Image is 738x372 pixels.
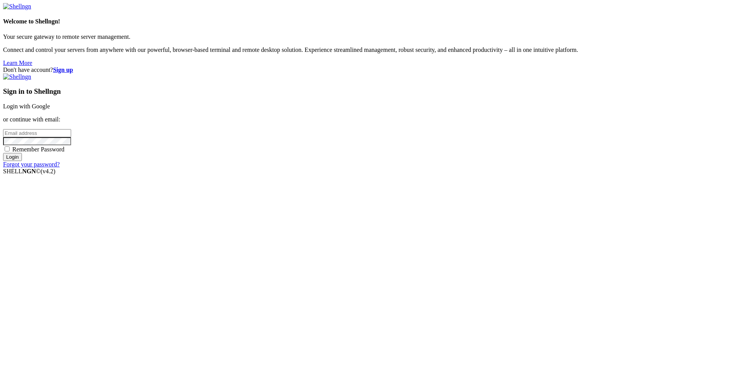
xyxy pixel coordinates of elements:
div: Don't have account? [3,66,735,73]
input: Remember Password [5,146,10,151]
span: 4.2.0 [41,168,56,174]
input: Login [3,153,22,161]
h4: Welcome to Shellngn! [3,18,735,25]
input: Email address [3,129,71,137]
a: Login with Google [3,103,50,110]
p: Your secure gateway to remote server management. [3,33,735,40]
span: SHELL © [3,168,55,174]
h3: Sign in to Shellngn [3,87,735,96]
span: Remember Password [12,146,65,153]
p: or continue with email: [3,116,735,123]
img: Shellngn [3,3,31,10]
a: Forgot your password? [3,161,60,168]
b: NGN [22,168,36,174]
a: Learn More [3,60,32,66]
p: Connect and control your servers from anywhere with our powerful, browser-based terminal and remo... [3,46,735,53]
img: Shellngn [3,73,31,80]
a: Sign up [53,66,73,73]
